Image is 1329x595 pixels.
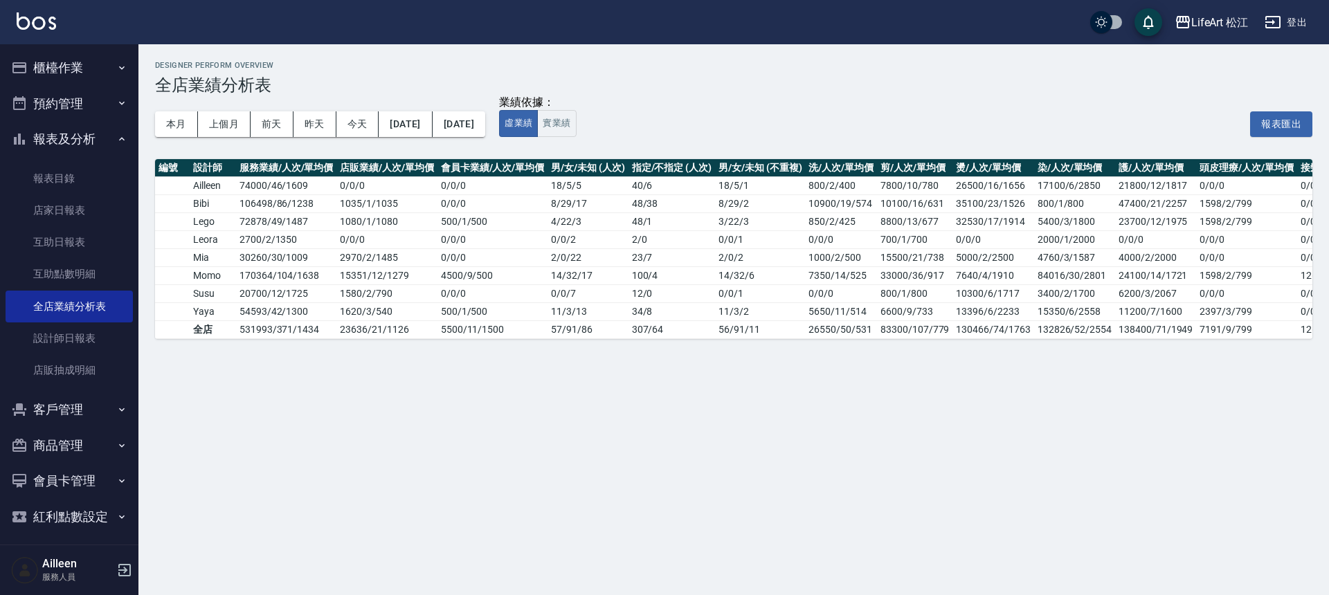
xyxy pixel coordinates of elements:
td: 0 / 0 / 0 [437,284,548,302]
td: Lego [190,212,236,230]
td: 7350/14/525 [805,266,877,284]
td: 4500 / 9 / 500 [437,266,548,284]
td: 0/0/0 [1196,284,1296,302]
td: 14 / 32 / 17 [548,266,628,284]
td: 48 / 38 [629,194,715,212]
td: 2397/3/799 [1196,302,1296,320]
td: 531993 / 371 / 1434 [236,320,336,338]
td: 5500 / 11 / 1500 [437,320,548,338]
button: 上個月 [198,111,251,137]
th: 洗/人次/單均價 [805,159,877,177]
td: Yaya [190,302,236,320]
th: 染/人次/單均價 [1034,159,1115,177]
td: 0/0/0 [805,230,877,248]
th: 護/人次/單均價 [1115,159,1196,177]
th: 店販業績/人次/單均價 [336,159,437,177]
td: 850/2/425 [805,212,877,230]
td: Ailleen [190,176,236,194]
td: 3 / 22 / 3 [715,212,805,230]
td: 2700 / 2 / 1350 [236,230,336,248]
h5: Ailleen [42,557,113,571]
button: [DATE] [433,111,485,137]
button: 虛業績 [499,110,538,137]
button: 紅利點數設定 [6,499,133,535]
a: 店販抽成明細 [6,354,133,386]
td: 106498 / 86 / 1238 [236,194,336,212]
td: 0/0/0 [805,284,877,302]
td: 12 / 0 [629,284,715,302]
td: 18 / 5 / 5 [548,176,628,194]
td: 130466/74/1763 [952,320,1033,338]
td: 500 / 1 / 500 [437,302,548,320]
td: 15351 / 12 / 1279 [336,266,437,284]
td: 11 / 3 / 13 [548,302,628,320]
th: 編號 [155,159,190,177]
td: 23636 / 21 / 1126 [336,320,437,338]
td: 6600/9/733 [877,302,952,320]
td: 14 / 32 / 6 [715,266,805,284]
img: Logo [17,12,56,30]
td: 307 / 64 [629,320,715,338]
th: 男/女/未知 (不重複) [715,159,805,177]
td: 5650/11/514 [805,302,877,320]
button: 昨天 [293,111,336,137]
td: 10300/6/1717 [952,284,1033,302]
td: 23700/12/1975 [1115,212,1196,230]
td: 72878 / 49 / 1487 [236,212,336,230]
td: 800/1/800 [877,284,952,302]
td: 20700 / 12 / 1725 [236,284,336,302]
td: 1620 / 3 / 540 [336,302,437,320]
td: 32530/17/1914 [952,212,1033,230]
td: 26550/50/531 [805,320,877,338]
td: 全店 [190,320,236,338]
td: 10100/16/631 [877,194,952,212]
td: 24100/14/1721 [1115,266,1196,284]
td: 11 / 3 / 2 [715,302,805,320]
td: 21800/12/1817 [1115,176,1196,194]
td: 0 / 0 / 1 [715,230,805,248]
td: 0/0/0 [1196,248,1296,266]
td: 0 / 0 / 1 [715,284,805,302]
button: 預約管理 [6,86,133,122]
td: 800/1/800 [1034,194,1115,212]
td: 138400/71/1949 [1115,320,1196,338]
td: 11200/7/1600 [1115,302,1196,320]
td: 84016/30/2801 [1034,266,1115,284]
a: 全店業績分析表 [6,291,133,322]
td: 13396/6/2233 [952,302,1033,320]
td: 1580 / 2 / 790 [336,284,437,302]
td: 0/0/0 [1196,230,1296,248]
td: 0 / 0 / 0 [336,230,437,248]
td: 2 / 0 / 22 [548,248,628,266]
button: save [1134,8,1162,36]
td: 23 / 7 [629,248,715,266]
button: 報表及分析 [6,121,133,157]
td: 1035 / 1 / 1035 [336,194,437,212]
td: 47400/21/2257 [1115,194,1196,212]
p: 服務人員 [42,571,113,583]
h2: Designer Perform Overview [155,61,1312,70]
a: 店家日報表 [6,194,133,226]
button: 商品管理 [6,428,133,464]
button: 客戶管理 [6,392,133,428]
td: 700/1/700 [877,230,952,248]
div: 業績依據： [499,95,576,110]
td: 17100/6/2850 [1034,176,1115,194]
th: 服務業績/人次/單均價 [236,159,336,177]
td: 5400/3/1800 [1034,212,1115,230]
button: 今天 [336,111,379,137]
td: 40 / 6 [629,176,715,194]
td: 132826/52/2554 [1034,320,1115,338]
a: 報表匯出 [1250,116,1312,129]
td: 6200/3/2067 [1115,284,1196,302]
td: 18 / 5 / 1 [715,176,805,194]
td: 500 / 1 / 500 [437,212,548,230]
th: 剪/人次/單均價 [877,159,952,177]
td: 30260 / 30 / 1009 [236,248,336,266]
td: 15500/21/738 [877,248,952,266]
td: 15350/6/2558 [1034,302,1115,320]
td: 0 / 0 / 0 [437,194,548,212]
td: 0 / 0 / 0 [336,176,437,194]
th: 頭皮理療/人次/單均價 [1196,159,1296,177]
button: 報表匯出 [1250,111,1312,137]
